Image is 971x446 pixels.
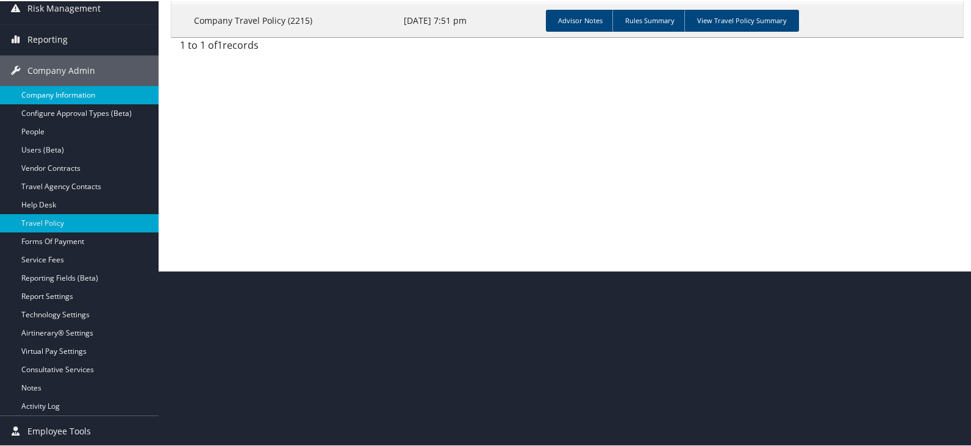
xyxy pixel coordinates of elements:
[27,54,95,85] span: Company Admin
[171,3,398,36] td: Company Travel Policy (2215)
[27,415,91,445] span: Employee Tools
[398,3,540,36] td: [DATE] 7:51 pm
[180,37,360,57] div: 1 to 1 of records
[546,9,615,31] a: Advisor Notes
[27,23,68,54] span: Reporting
[217,37,223,51] span: 1
[612,9,687,31] a: Rules Summary
[684,9,799,31] a: View Travel Policy Summary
